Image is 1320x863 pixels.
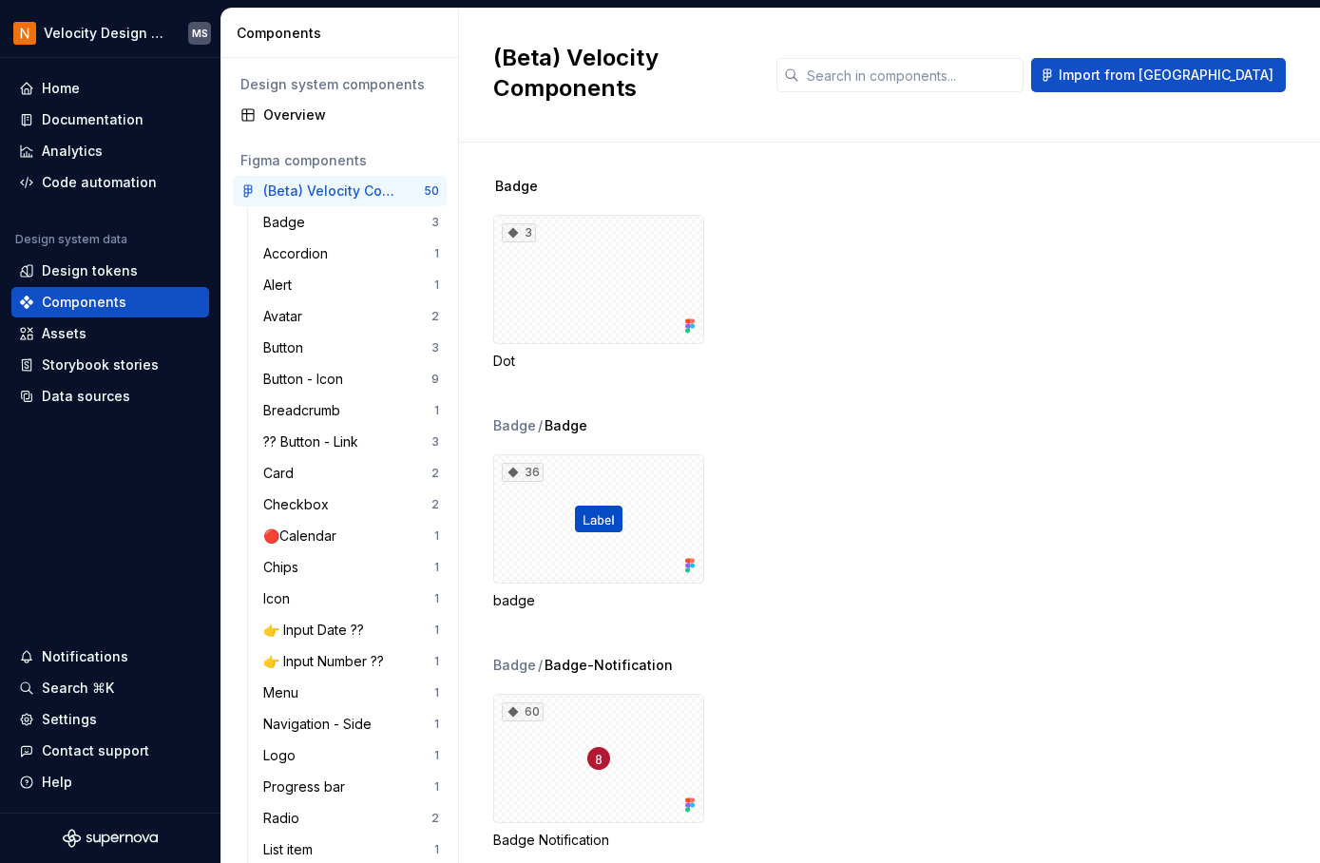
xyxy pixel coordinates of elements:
a: Checkbox2 [256,489,447,520]
div: Badge [493,656,536,675]
div: Badge Notification [493,831,704,850]
div: 2 [431,466,439,481]
div: Components [237,24,450,43]
a: 👉 Input Date ??1 [256,615,447,645]
div: Breadcrumb [263,401,348,420]
div: Design system components [240,75,439,94]
a: Logo1 [256,740,447,771]
div: 1 [434,623,439,638]
a: 👉 Input Number ??1 [256,646,447,677]
a: Button3 [256,333,447,363]
div: Storybook stories [42,355,159,374]
div: Button [263,338,311,357]
a: Radio2 [256,803,447,834]
span: Import from [GEOGRAPHIC_DATA] [1059,66,1273,85]
div: 🔴Calendar [263,527,344,546]
div: 1 [434,560,439,575]
a: Progress bar1 [256,772,447,802]
div: 2 [431,497,439,512]
div: 2 [431,811,439,826]
div: 50 [424,183,439,199]
div: Data sources [42,387,130,406]
div: Figma components [240,151,439,170]
div: 1 [434,685,439,700]
a: Icon1 [256,584,447,614]
div: 3 [431,434,439,450]
a: Chips1 [256,552,447,583]
a: Documentation [11,105,209,135]
div: 1 [434,278,439,293]
div: ?? Button - Link [263,432,366,451]
a: Badge3 [256,207,447,238]
div: Documentation [42,110,143,129]
div: Assets [42,324,86,343]
a: Card2 [256,458,447,489]
a: 🔴Calendar1 [256,521,447,551]
a: Analytics [11,136,209,166]
div: Code automation [42,173,157,192]
span: Badge-Notification [545,656,673,675]
svg: Supernova Logo [63,829,158,848]
span: Badge [545,416,587,435]
div: 1 [434,403,439,418]
div: 2 [431,309,439,324]
div: (Beta) Velocity Components [263,182,405,201]
div: Design system data [15,232,127,247]
div: 👉 Input Date ?? [263,621,372,640]
a: (Beta) Velocity Components50 [233,176,447,206]
div: Settings [42,710,97,729]
div: Dot [493,352,704,371]
a: Navigation - Side1 [256,709,447,739]
button: Search ⌘K [11,673,209,703]
div: Radio [263,809,307,828]
button: Contact support [11,736,209,766]
div: badge [493,591,704,610]
div: Chips [263,558,306,577]
div: Analytics [42,142,103,161]
div: 👉 Input Number ?? [263,652,392,671]
div: Alert [263,276,299,295]
div: 60 [502,702,544,721]
div: Button - Icon [263,370,351,389]
h2: (Beta) Velocity Components [493,43,754,104]
div: Home [42,79,80,98]
div: Logo [263,746,303,765]
div: 1 [434,748,439,763]
a: Components [11,287,209,317]
div: List item [263,840,320,859]
div: MS [192,26,208,41]
a: Home [11,73,209,104]
a: Overview [233,100,447,130]
a: Button - Icon9 [256,364,447,394]
div: Badge [493,416,536,435]
span: Badge [495,177,538,196]
img: bb28370b-b938-4458-ba0e-c5bddf6d21d4.png [13,22,36,45]
div: 1 [434,779,439,795]
div: Overview [263,105,439,125]
div: 1 [434,528,439,544]
a: Code automation [11,167,209,198]
input: Search in components... [799,58,1023,92]
div: 1 [434,246,439,261]
div: 3Dot [493,215,704,371]
span: / [538,656,543,675]
div: 60Badge Notification [493,694,704,850]
div: 3 [502,223,536,242]
button: Help [11,767,209,797]
div: Design tokens [42,261,138,280]
a: Avatar2 [256,301,447,332]
a: Breadcrumb1 [256,395,447,426]
a: Menu1 [256,678,447,708]
a: Design tokens [11,256,209,286]
a: ?? Button - Link3 [256,427,447,457]
a: Data sources [11,381,209,412]
div: 1 [434,842,439,857]
div: Badge [263,213,313,232]
a: Storybook stories [11,350,209,380]
a: Settings [11,704,209,735]
div: Velocity Design System by NAVEX [44,24,165,43]
div: Icon [263,589,297,608]
div: Search ⌘K [42,679,114,698]
div: 1 [434,717,439,732]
